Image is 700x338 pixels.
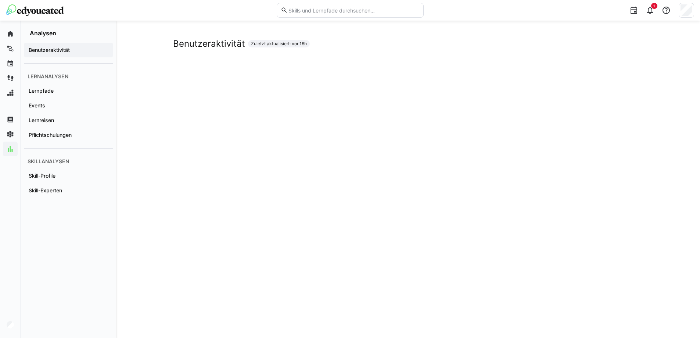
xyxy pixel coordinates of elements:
[288,7,419,14] input: Skills und Lernpfade durchsuchen…
[173,38,245,49] h2: Benutzeraktivität
[24,70,113,83] div: Lernanalysen
[251,41,307,47] span: Zuletzt aktualisiert: vor 16h
[24,154,113,168] div: Skillanalysen
[653,4,655,8] span: 1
